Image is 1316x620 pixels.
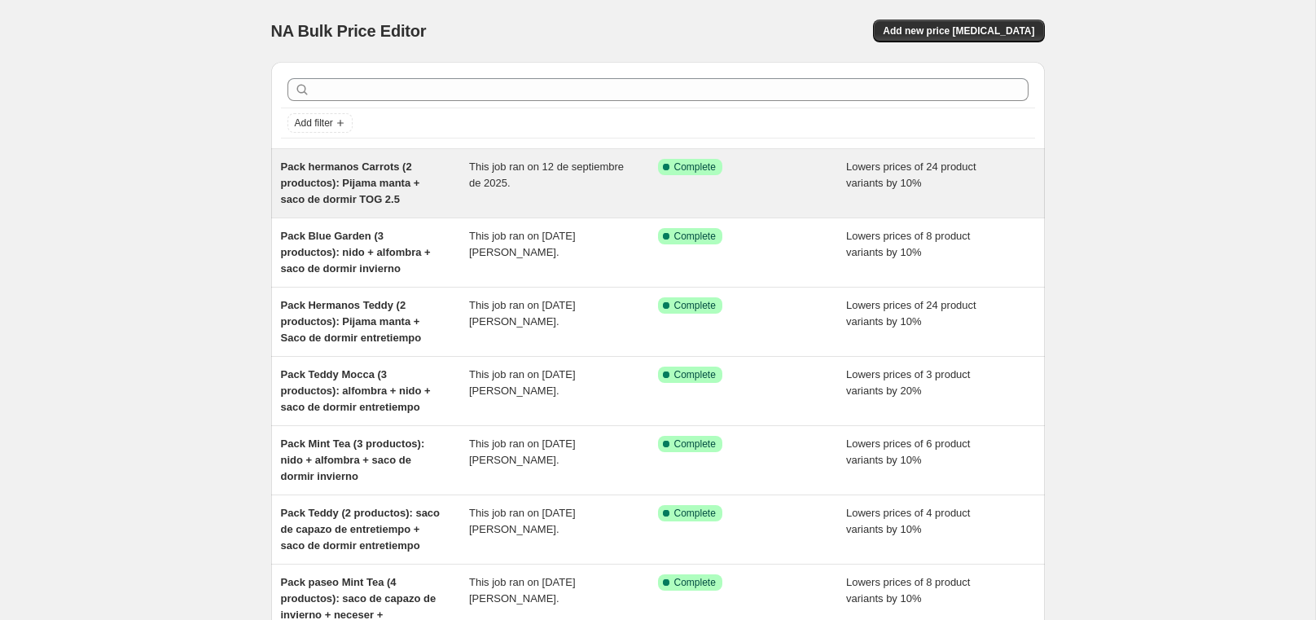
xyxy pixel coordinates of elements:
[674,230,716,243] span: Complete
[846,368,970,397] span: Lowers prices of 3 product variants by 20%
[281,230,431,275] span: Pack Blue Garden (3 productos): nido + alfombra + saco de dormir invierno
[674,438,716,451] span: Complete
[281,299,422,344] span: Pack Hermanos Teddy (2 productos): Pijama manta + Saco de dormir entretiempo
[281,438,425,482] span: Pack Mint Tea (3 productos): nido + alfombra + saco de dormir invierno
[674,507,716,520] span: Complete
[846,230,970,258] span: Lowers prices of 8 product variants by 10%
[281,160,420,205] span: Pack hermanos Carrots (2 productos): Pijama manta + saco de dormir TOG 2.5
[674,368,716,381] span: Complete
[846,576,970,605] span: Lowers prices of 8 product variants by 10%
[469,507,576,535] span: This job ran on [DATE][PERSON_NAME].
[674,299,716,312] span: Complete
[281,507,441,552] span: Pack Teddy (2 productos): saco de capazo de entretiempo + saco de dormir entretiempo
[469,299,576,328] span: This job ran on [DATE][PERSON_NAME].
[469,368,576,397] span: This job ran on [DATE][PERSON_NAME].
[674,160,716,174] span: Complete
[873,20,1044,42] button: Add new price [MEDICAL_DATA]
[846,507,970,535] span: Lowers prices of 4 product variants by 10%
[883,24,1034,37] span: Add new price [MEDICAL_DATA]
[295,117,333,130] span: Add filter
[287,113,353,133] button: Add filter
[469,230,576,258] span: This job ran on [DATE][PERSON_NAME].
[674,576,716,589] span: Complete
[469,160,624,189] span: This job ran on 12 de septiembre de 2025.
[469,576,576,605] span: This job ran on [DATE][PERSON_NAME].
[846,160,976,189] span: Lowers prices of 24 product variants by 10%
[846,299,976,328] span: Lowers prices of 24 product variants by 10%
[469,438,576,466] span: This job ran on [DATE][PERSON_NAME].
[281,368,431,413] span: Pack Teddy Mocca (3 productos): alfombra + nido + saco de dormir entretiempo
[271,22,427,40] span: NA Bulk Price Editor
[846,438,970,466] span: Lowers prices of 6 product variants by 10%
